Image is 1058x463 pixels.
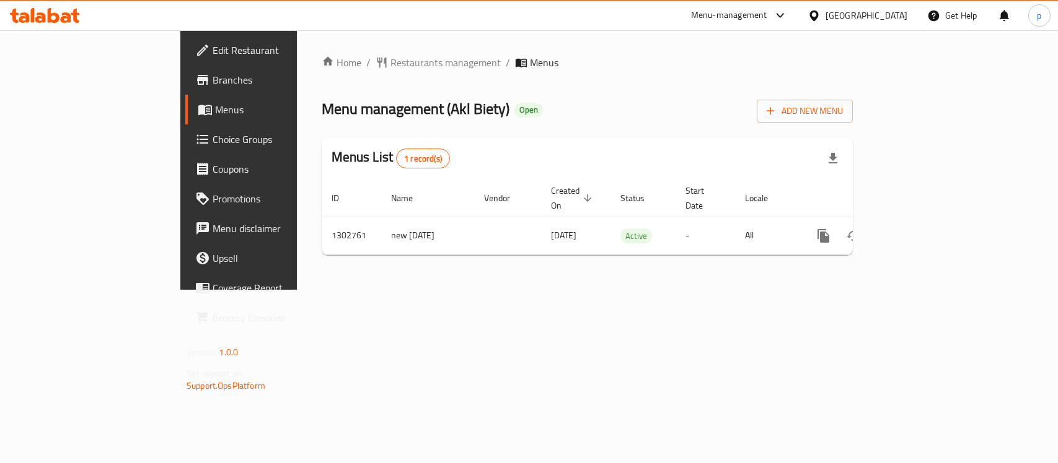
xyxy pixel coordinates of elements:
[745,191,784,206] span: Locale
[381,217,474,254] td: new [DATE]
[620,229,652,243] span: Active
[213,280,347,295] span: Coverage Report
[213,310,347,325] span: Grocery Checklist
[799,180,938,217] th: Actions
[213,191,347,206] span: Promotions
[332,148,450,168] h2: Menus List
[767,103,843,119] span: Add New Menu
[514,103,543,118] div: Open
[396,149,450,168] div: Total records count
[332,191,355,206] span: ID
[187,344,217,360] span: Version:
[185,154,357,184] a: Coupons
[185,124,357,154] a: Choice Groups
[1037,9,1041,22] span: p
[213,221,347,236] span: Menu disclaimer
[757,100,853,123] button: Add New Menu
[185,184,357,214] a: Promotions
[213,132,347,147] span: Choice Groups
[620,191,661,206] span: Status
[185,95,357,124] a: Menus
[215,102,347,117] span: Menus
[809,221,839,251] button: more
[322,180,938,255] table: enhanced table
[506,55,510,70] li: /
[397,153,449,165] span: 1 record(s)
[514,105,543,115] span: Open
[185,243,357,273] a: Upsell
[676,217,735,254] td: -
[187,365,244,381] span: Get support on:
[213,251,347,266] span: Upsell
[185,214,357,243] a: Menu disclaimer
[735,217,799,254] td: All
[219,344,238,360] span: 1.0.0
[691,8,767,23] div: Menu-management
[185,303,357,332] a: Grocery Checklist
[213,43,347,58] span: Edit Restaurant
[366,55,371,70] li: /
[530,55,558,70] span: Menus
[322,95,509,123] span: Menu management ( Akl Biety )
[391,191,429,206] span: Name
[826,9,907,22] div: [GEOGRAPHIC_DATA]
[818,144,848,173] div: Export file
[185,65,357,95] a: Branches
[322,55,853,70] nav: breadcrumb
[685,183,720,213] span: Start Date
[187,378,265,394] a: Support.OpsPlatform
[376,55,501,70] a: Restaurants management
[185,273,357,303] a: Coverage Report
[213,162,347,176] span: Coupons
[185,35,357,65] a: Edit Restaurant
[551,183,596,213] span: Created On
[213,72,347,87] span: Branches
[390,55,501,70] span: Restaurants management
[484,191,526,206] span: Vendor
[551,227,576,243] span: [DATE]
[839,221,868,251] button: Change Status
